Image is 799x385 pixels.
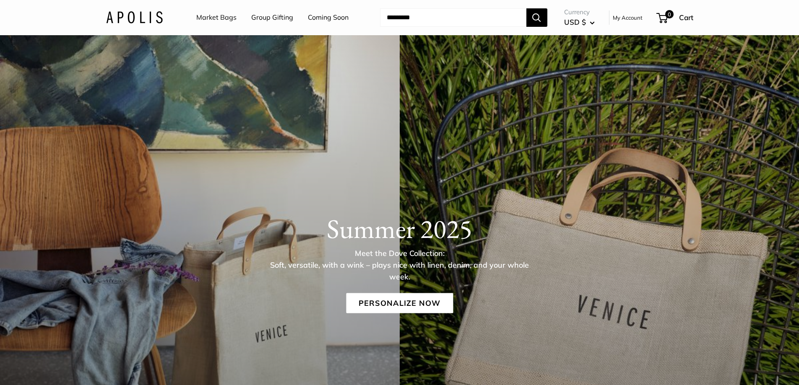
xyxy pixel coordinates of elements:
p: Meet the Dove Collection: Soft, versatile, with a wink – plays nice with linen, denim, and your w... [263,247,536,282]
a: 0 Cart [657,11,693,24]
span: 0 [665,10,673,18]
span: Cart [679,13,693,22]
h1: Summer 2025 [106,212,693,244]
span: Currency [564,6,595,18]
img: Apolis [106,11,163,23]
button: USD $ [564,16,595,29]
a: Market Bags [196,11,237,24]
button: Search [526,8,547,27]
a: My Account [613,13,643,23]
span: USD $ [564,18,586,26]
input: Search... [380,8,526,27]
a: Coming Soon [308,11,349,24]
a: Group Gifting [251,11,293,24]
a: Personalize Now [346,293,453,313]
